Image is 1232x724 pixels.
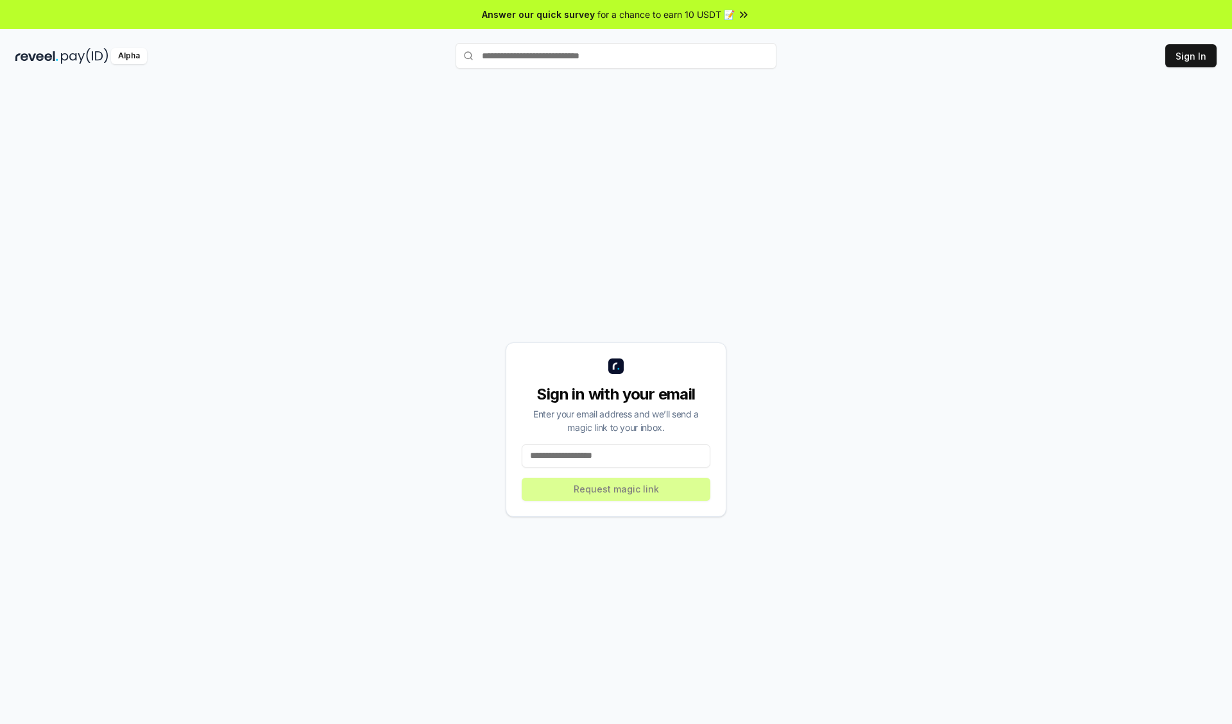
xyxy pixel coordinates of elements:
img: pay_id [61,48,108,64]
span: for a chance to earn 10 USDT 📝 [597,8,735,21]
img: reveel_dark [15,48,58,64]
img: logo_small [608,358,624,374]
div: Sign in with your email [522,384,710,405]
button: Sign In [1165,44,1217,67]
div: Enter your email address and we’ll send a magic link to your inbox. [522,407,710,434]
span: Answer our quick survey [482,8,595,21]
div: Alpha [111,48,147,64]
